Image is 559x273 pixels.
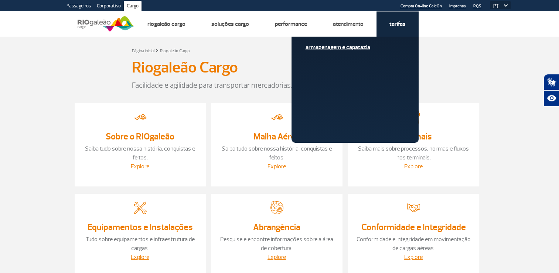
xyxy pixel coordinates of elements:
[253,222,300,233] a: Abrangência
[275,20,307,28] a: Performance
[473,4,481,9] a: RQS
[306,43,405,51] a: Armazenagem e Capatazia
[404,253,423,261] a: Explore
[267,163,286,170] a: Explore
[85,145,195,161] a: Saiba tudo sobre nossa história, conquistas e feitos.
[357,236,471,252] a: Conformidade e integridade em movimentação de cargas aéreas.
[211,20,249,28] a: Soluções Cargo
[156,46,159,54] a: >
[106,131,174,142] a: Sobre o RIOgaleão
[222,145,332,161] a: Saiba tudo sobre nossa história, conquistas e feitos.
[64,1,94,13] a: Passageiros
[333,20,364,28] a: Atendimento
[86,236,195,252] a: Tudo sobre equipamentos e infraestrutura de cargas.
[220,236,333,252] a: Pesquise e encontre informações sobre a área de cobertura.
[132,48,154,54] a: Página inicial
[94,1,124,13] a: Corporativo
[543,90,559,107] button: Abrir recursos assistivos.
[253,131,300,142] a: Malha Aérea
[124,1,142,13] a: Cargo
[131,163,149,170] a: Explore
[361,222,466,233] a: Conformidade e Integridade
[147,20,185,28] a: Riogaleão Cargo
[449,4,466,9] a: Imprensa
[404,163,423,170] a: Explore
[267,253,286,261] a: Explore
[131,253,149,261] a: Explore
[132,58,238,77] h3: Riogaleão Cargo
[358,145,469,161] a: Saiba mais sobre processos, normas e fluxos nos terminais.
[160,48,190,54] a: Riogaleão Cargo
[88,222,193,233] a: Equipamentos e Instalações
[543,74,559,90] button: Abrir tradutor de língua de sinais.
[400,4,442,9] a: Compra On-line GaleOn
[132,80,427,91] p: Facilidade e agilidade para transportar mercadorias.
[543,74,559,107] div: Plugin de acessibilidade da Hand Talk.
[389,20,406,28] a: Tarifas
